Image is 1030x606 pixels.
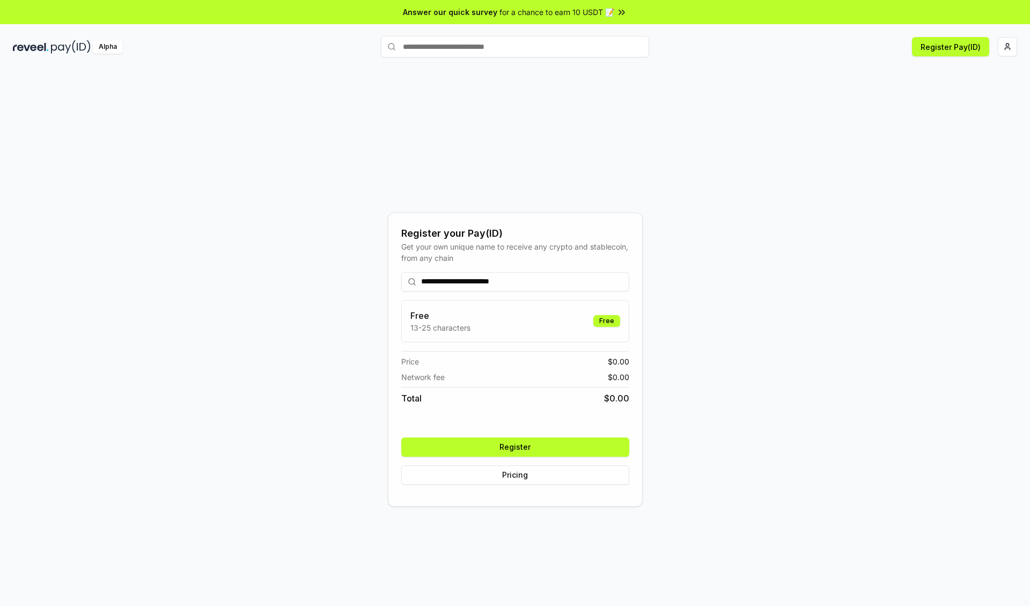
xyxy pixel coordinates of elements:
[499,6,614,18] span: for a chance to earn 10 USDT 📝
[604,392,629,405] span: $ 0.00
[93,40,123,54] div: Alpha
[912,37,989,56] button: Register Pay(ID)
[608,371,629,383] span: $ 0.00
[401,465,629,485] button: Pricing
[403,6,497,18] span: Answer our quick survey
[401,437,629,457] button: Register
[13,40,49,54] img: reveel_dark
[593,315,620,327] div: Free
[51,40,91,54] img: pay_id
[608,356,629,367] span: $ 0.00
[401,241,629,264] div: Get your own unique name to receive any crypto and stablecoin, from any chain
[401,356,419,367] span: Price
[401,392,422,405] span: Total
[410,309,470,322] h3: Free
[410,322,470,333] p: 13-25 characters
[401,226,629,241] div: Register your Pay(ID)
[401,371,445,383] span: Network fee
